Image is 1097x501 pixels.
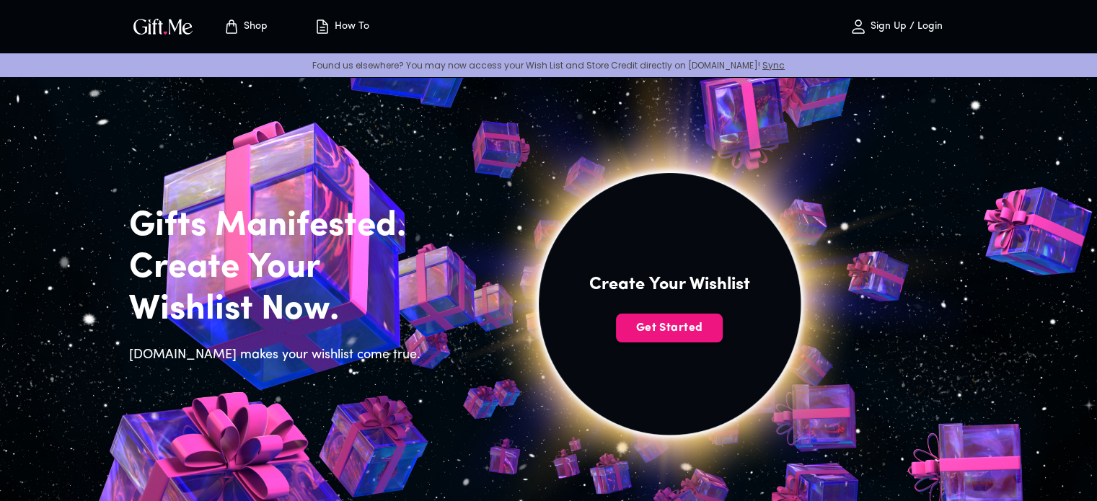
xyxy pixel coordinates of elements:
button: Sign Up / Login [824,4,969,50]
p: Sign Up / Login [867,21,943,33]
img: how-to.svg [314,18,331,35]
h6: [DOMAIN_NAME] makes your wishlist come true. [129,345,429,365]
a: Sync [762,59,785,71]
button: GiftMe Logo [129,18,197,35]
button: Store page [206,4,285,50]
h2: Wishlist Now. [129,289,429,331]
p: Found us elsewhere? You may now access your Wish List and Store Credit directly on [DOMAIN_NAME]! [12,59,1085,71]
h4: Create Your Wishlist [589,273,750,296]
h2: Create Your [129,247,429,289]
button: How To [302,4,382,50]
span: Get Started [616,320,723,336]
p: How To [331,21,369,33]
img: GiftMe Logo [131,16,195,37]
p: Shop [240,21,268,33]
button: Get Started [616,314,723,342]
h2: Gifts Manifested. [129,205,429,247]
